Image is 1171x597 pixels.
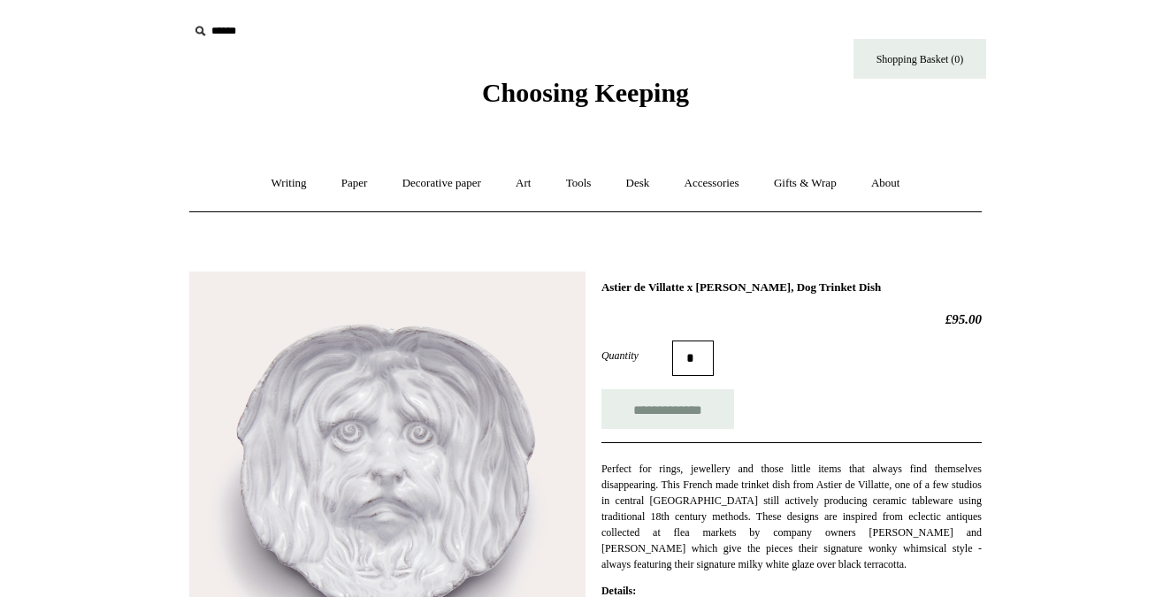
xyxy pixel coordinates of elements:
[601,311,982,327] h2: £95.00
[482,78,689,107] span: Choosing Keeping
[758,160,853,207] a: Gifts & Wrap
[256,160,323,207] a: Writing
[387,160,497,207] a: Decorative paper
[325,160,384,207] a: Paper
[601,461,982,572] p: Perfect for rings, jewellery and those little items that always find themselves disappearing. Thi...
[853,39,986,79] a: Shopping Basket (0)
[855,160,916,207] a: About
[500,160,547,207] a: Art
[610,160,666,207] a: Desk
[601,280,982,295] h1: Astier de Villatte x [PERSON_NAME], Dog Trinket Dish
[601,585,636,597] strong: Details:
[482,92,689,104] a: Choosing Keeping
[550,160,608,207] a: Tools
[601,348,672,364] label: Quantity
[669,160,755,207] a: Accessories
